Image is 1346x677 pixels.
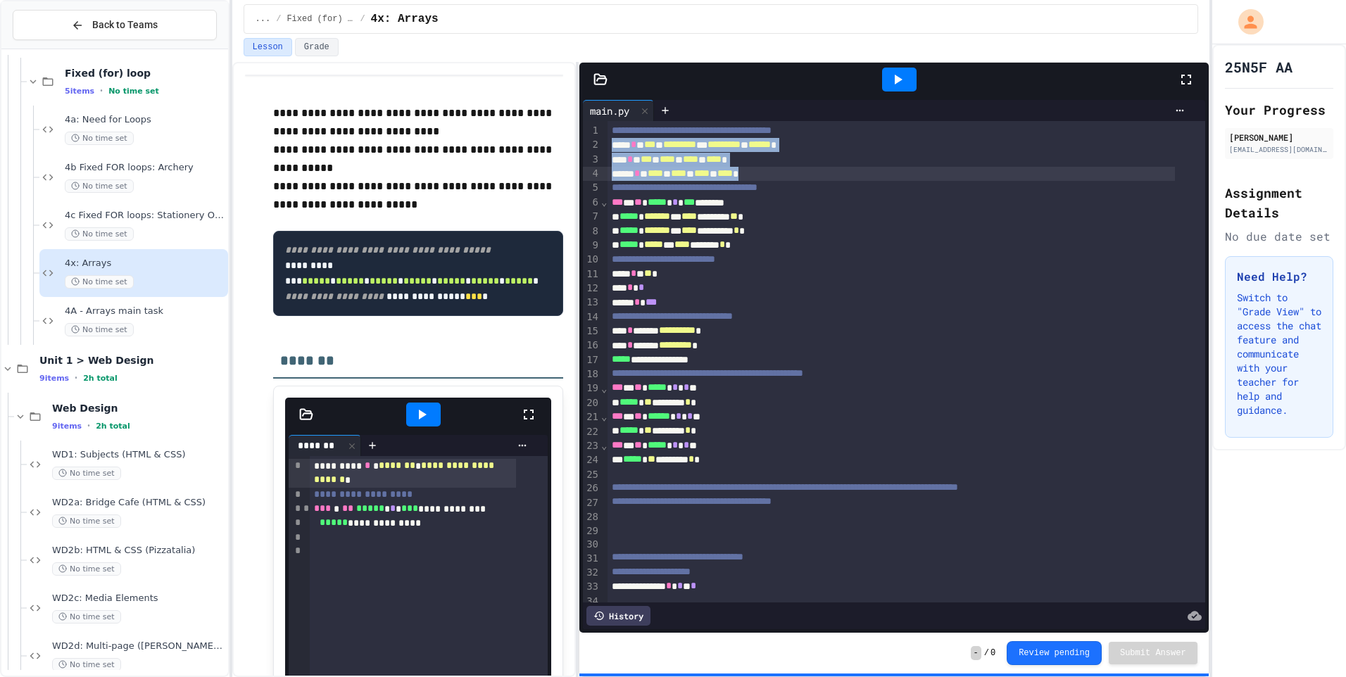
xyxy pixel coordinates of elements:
span: 4a: Need for Loops [65,114,225,126]
div: 12 [583,281,600,296]
div: 15 [583,324,600,338]
span: No time set [65,132,134,145]
span: Fold line [600,196,608,208]
div: 30 [583,538,600,552]
div: 29 [583,524,600,538]
span: No time set [108,87,159,96]
button: Review pending [1007,641,1102,665]
div: 27 [583,496,600,510]
div: 10 [583,253,600,267]
span: No time set [52,514,121,528]
h2: Assignment Details [1225,183,1333,222]
div: 21 [583,410,600,424]
div: History [586,606,650,626]
span: Fold line [600,440,608,451]
span: 5 items [65,87,94,96]
span: Submit Answer [1120,647,1186,659]
div: 33 [583,580,600,594]
button: Back to Teams [13,10,217,40]
span: WD2d: Multi-page ([PERSON_NAME]'s Motors) [52,640,225,652]
div: My Account [1224,6,1267,38]
div: 8 [583,224,600,239]
span: Fold line [600,411,608,422]
div: 13 [583,296,600,310]
button: Grade [295,38,339,56]
span: Back to Teams [92,18,158,32]
div: 7 [583,210,600,224]
span: Web Design [52,402,225,415]
span: Fold line [600,383,608,394]
span: Unit 1 > Web Design [39,354,225,367]
span: 9 items [52,422,82,431]
div: 9 [583,239,600,253]
span: No time set [52,467,121,480]
h1: 25N5F AA [1225,57,1292,77]
span: ... [256,13,271,25]
span: 9 items [39,374,69,383]
span: WD2c: Media Elements [52,593,225,605]
div: 17 [583,353,600,367]
span: No time set [52,658,121,671]
div: 24 [583,453,600,467]
div: 31 [583,552,600,566]
div: 18 [583,367,600,381]
button: Submit Answer [1109,642,1197,664]
span: 4x: Arrays [371,11,439,27]
div: main.py [583,100,654,121]
div: 6 [583,196,600,210]
span: Fixed (for) loop [65,67,225,80]
div: 20 [583,396,600,410]
div: 11 [583,267,600,281]
h3: Need Help? [1237,268,1321,285]
span: No time set [65,227,134,241]
span: / [984,647,989,659]
span: 4b Fixed FOR loops: Archery [65,162,225,174]
div: 3 [583,153,600,167]
div: 1 [583,124,600,138]
span: Fixed (for) loop [287,13,354,25]
div: main.py [583,103,636,118]
h2: Your Progress [1225,100,1333,120]
div: 2 [583,138,600,152]
span: No time set [65,323,134,336]
div: 28 [583,510,600,524]
span: / [276,13,281,25]
span: No time set [52,562,121,576]
div: 14 [583,310,600,324]
span: / [360,13,365,25]
span: • [100,85,103,96]
span: No time set [65,275,134,289]
div: 26 [583,481,600,495]
button: Lesson [244,38,292,56]
div: [PERSON_NAME] [1229,131,1329,144]
div: No due date set [1225,228,1333,245]
div: 25 [583,468,600,482]
div: 32 [583,566,600,580]
span: WD2b: HTML & CSS (Pizzatalia) [52,545,225,557]
div: 5 [583,181,600,195]
div: 4 [583,167,600,181]
div: 23 [583,439,600,453]
span: • [75,372,77,384]
div: [EMAIL_ADDRESS][DOMAIN_NAME] [1229,144,1329,155]
span: 4c Fixed FOR loops: Stationery Order [65,210,225,222]
span: No time set [65,179,134,193]
span: 4A - Arrays main task [65,305,225,317]
span: No time set [52,610,121,624]
span: WD2a: Bridge Cafe (HTML & CSS) [52,497,225,509]
div: 16 [583,338,600,353]
span: WD1: Subjects (HTML & CSS) [52,449,225,461]
p: Switch to "Grade View" to access the chat feature and communicate with your teacher for help and ... [1237,291,1321,417]
span: 2h total [83,374,118,383]
span: 0 [990,647,995,659]
span: • [87,420,90,431]
span: 4x: Arrays [65,258,225,270]
span: - [971,646,981,660]
div: 22 [583,425,600,439]
div: 19 [583,381,600,396]
div: 34 [583,595,600,609]
span: 2h total [96,422,130,431]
